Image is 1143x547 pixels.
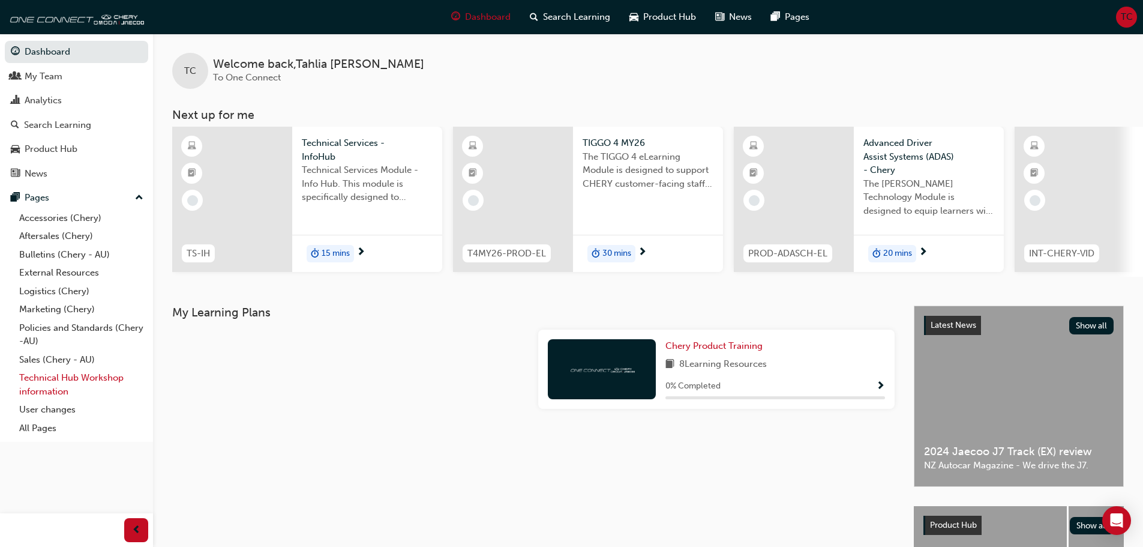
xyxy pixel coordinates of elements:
[468,195,479,206] span: learningRecordVerb_NONE-icon
[931,320,976,330] span: Latest News
[213,72,281,83] span: To One Connect
[11,169,20,180] span: news-icon
[188,139,196,154] span: learningResourceType_ELEARNING-icon
[924,316,1114,335] a: Latest NewsShow all
[629,10,638,25] span: car-icon
[14,319,148,351] a: Policies and Standards (Chery -AU)
[469,166,477,181] span: booktick-icon
[715,10,724,25] span: news-icon
[11,144,20,155] span: car-icon
[520,5,620,29] a: search-iconSearch Learning
[213,58,424,71] span: Welcome back , Tahlia [PERSON_NAME]
[643,10,696,24] span: Product Hub
[5,187,148,209] button: Pages
[172,306,895,319] h3: My Learning Plans
[602,247,631,261] span: 30 mins
[11,95,20,106] span: chart-icon
[729,10,752,24] span: News
[876,379,885,394] button: Show Progress
[132,523,141,538] span: prev-icon
[14,369,148,400] a: Technical Hub Workshop information
[135,190,143,206] span: up-icon
[5,41,148,63] a: Dashboard
[748,247,827,261] span: PROD-ADASCH-EL
[5,65,148,88] a: My Team
[592,246,600,262] span: duration-icon
[734,127,1004,272] a: PROD-ADASCH-ELAdvanced Driver Assist Systems (ADAS) - CheryThe [PERSON_NAME] Technology Module is...
[14,227,148,246] a: Aftersales (Chery)
[188,166,196,181] span: booktick-icon
[469,139,477,154] span: learningResourceType_ELEARNING-icon
[569,363,635,375] img: oneconnect
[356,247,365,258] span: next-icon
[25,191,49,205] div: Pages
[665,340,763,351] span: Chery Product Training
[442,5,520,29] a: guage-iconDashboard
[322,247,350,261] span: 15 mins
[863,136,994,177] span: Advanced Driver Assist Systems (ADAS) - Chery
[5,114,148,136] a: Search Learning
[11,71,20,82] span: people-icon
[5,163,148,185] a: News
[930,520,977,530] span: Product Hub
[1030,166,1039,181] span: booktick-icon
[771,10,780,25] span: pages-icon
[14,282,148,301] a: Logistics (Chery)
[25,94,62,107] div: Analytics
[172,127,442,272] a: TS-IHTechnical Services - InfoHubTechnical Services Module - Info Hub. This module is specificall...
[1116,7,1137,28] button: TC
[863,177,994,218] span: The [PERSON_NAME] Technology Module is designed to equip learners with essential knowledge about ...
[5,89,148,112] a: Analytics
[24,118,91,132] div: Search Learning
[1102,506,1131,535] div: Open Intercom Messenger
[919,247,928,258] span: next-icon
[465,10,511,24] span: Dashboard
[467,247,546,261] span: T4MY26-PROD-EL
[583,136,713,150] span: TIGGO 4 MY26
[14,246,148,264] a: Bulletins (Chery - AU)
[883,247,912,261] span: 20 mins
[924,459,1114,473] span: NZ Autocar Magazine - We drive the J7.
[153,108,1143,122] h3: Next up for me
[1121,10,1133,24] span: TC
[302,136,433,163] span: Technical Services - InfoHub
[14,264,148,282] a: External Resources
[665,357,674,372] span: book-icon
[1030,139,1039,154] span: learningResourceType_ELEARNING-icon
[749,195,760,206] span: learningRecordVerb_NONE-icon
[543,10,610,24] span: Search Learning
[14,351,148,369] a: Sales (Chery - AU)
[184,64,196,78] span: TC
[11,120,19,131] span: search-icon
[302,163,433,204] span: Technical Services Module - Info Hub. This module is specifically designed to address the require...
[14,300,148,319] a: Marketing (Chery)
[453,127,723,272] a: T4MY26-PROD-ELTIGGO 4 MY26The TIGGO 4 eLearning Module is designed to support CHERY customer-faci...
[749,166,758,181] span: booktick-icon
[761,5,819,29] a: pages-iconPages
[25,70,62,83] div: My Team
[665,379,721,393] span: 0 % Completed
[5,38,148,187] button: DashboardMy TeamAnalyticsSearch LearningProduct HubNews
[872,246,881,262] span: duration-icon
[1029,247,1094,261] span: INT-CHERY-VID
[1030,195,1040,206] span: learningRecordVerb_NONE-icon
[785,10,809,24] span: Pages
[187,247,210,261] span: TS-IH
[25,142,77,156] div: Product Hub
[25,167,47,181] div: News
[583,150,713,191] span: The TIGGO 4 eLearning Module is designed to support CHERY customer-facing staff with the product ...
[679,357,767,372] span: 8 Learning Resources
[451,10,460,25] span: guage-icon
[665,339,767,353] a: Chery Product Training
[638,247,647,258] span: next-icon
[620,5,706,29] a: car-iconProduct Hub
[876,381,885,392] span: Show Progress
[187,195,198,206] span: learningRecordVerb_NONE-icon
[311,246,319,262] span: duration-icon
[6,5,144,29] img: oneconnect
[14,209,148,228] a: Accessories (Chery)
[14,400,148,419] a: User changes
[11,47,20,58] span: guage-icon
